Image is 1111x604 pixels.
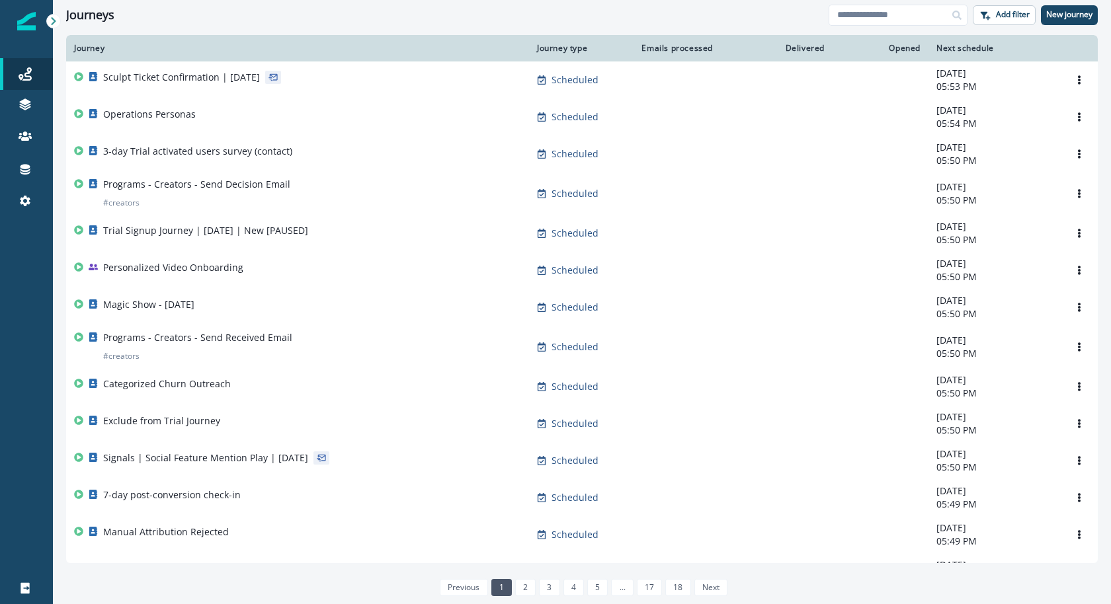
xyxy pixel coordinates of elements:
[936,461,1053,474] p: 05:50 PM
[552,301,598,314] p: Scheduled
[936,104,1053,117] p: [DATE]
[66,8,114,22] h1: Journeys
[841,43,921,54] div: Opened
[936,233,1053,246] p: 05:50 PM
[552,147,598,161] p: Scheduled
[936,424,1053,437] p: 05:50 PM
[587,579,608,596] a: Page 5
[1069,260,1090,280] button: Options
[103,451,308,465] p: Signals | Social Feature Mention Play | [DATE]
[103,377,231,391] p: Categorized Churn Outreach
[1069,451,1090,471] button: Options
[936,558,1053,572] p: [DATE]
[936,373,1053,387] p: [DATE]
[552,73,598,87] p: Scheduled
[936,387,1053,400] p: 05:50 PM
[66,326,1098,368] a: Programs - Creators - Send Received Email#creatorsScheduled-[DATE]05:50 PMOptions
[103,488,241,502] p: 7-day post-conversion check-in
[563,579,584,596] a: Page 4
[636,43,713,54] div: Emails processed
[103,414,220,428] p: Exclude from Trial Journey
[729,43,825,54] div: Delivered
[539,579,559,596] a: Page 3
[66,289,1098,326] a: Magic Show - [DATE]Scheduled-[DATE]05:50 PMOptions
[103,71,260,84] p: Sculpt Ticket Confirmation | [DATE]
[103,562,198,576] p: [Ops] Populate Name
[936,347,1053,360] p: 05:50 PM
[66,172,1098,215] a: Programs - Creators - Send Decision Email#creatorsScheduled-[DATE]05:50 PMOptions
[552,187,598,200] p: Scheduled
[103,108,196,121] p: Operations Personas
[552,491,598,504] p: Scheduled
[66,442,1098,479] a: Signals | Social Feature Mention Play | [DATE]Scheduled-[DATE]05:50 PMOptions
[103,145,292,158] p: 3-day Trial activated users survey (contact)
[936,447,1053,461] p: [DATE]
[694,579,727,596] a: Next page
[1069,562,1090,582] button: Options
[103,331,292,344] p: Programs - Creators - Send Received Email
[1041,5,1098,25] button: New journey
[103,350,140,363] p: # creators
[1069,70,1090,90] button: Options
[936,117,1053,130] p: 05:54 PM
[936,410,1053,424] p: [DATE]
[936,180,1053,194] p: [DATE]
[936,154,1053,167] p: 05:50 PM
[936,294,1053,307] p: [DATE]
[66,516,1098,553] a: Manual Attribution RejectedScheduled-[DATE]05:49 PMOptions
[1069,414,1090,434] button: Options
[103,196,140,209] p: # creators
[936,194,1053,207] p: 05:50 PM
[973,5,1036,25] button: Add filter
[66,61,1098,98] a: Sculpt Ticket Confirmation | [DATE]Scheduled-[DATE]05:53 PMOptions
[936,67,1053,80] p: [DATE]
[552,340,598,354] p: Scheduled
[936,307,1053,321] p: 05:50 PM
[936,220,1053,233] p: [DATE]
[491,579,512,596] a: Page 1 is your current page
[1069,377,1090,396] button: Options
[936,141,1053,154] p: [DATE]
[936,334,1053,347] p: [DATE]
[66,98,1098,135] a: Operations PersonasScheduled-[DATE]05:54 PMOptions
[66,368,1098,405] a: Categorized Churn OutreachScheduled-[DATE]05:50 PMOptions
[936,498,1053,511] p: 05:49 PM
[552,380,598,393] p: Scheduled
[1046,10,1092,19] p: New journey
[66,479,1098,516] a: 7-day post-conversion check-inScheduled-[DATE]05:49 PMOptions
[1069,488,1090,508] button: Options
[66,215,1098,252] a: Trial Signup Journey | [DATE] | New [PAUSED]Scheduled-[DATE]05:50 PMOptions
[103,261,243,274] p: Personalized Video Onboarding
[537,43,620,54] div: Journey type
[1069,107,1090,127] button: Options
[436,579,727,596] ul: Pagination
[103,525,229,539] p: Manual Attribution Rejected
[665,579,690,596] a: Page 18
[66,252,1098,289] a: Personalized Video OnboardingScheduled-[DATE]05:50 PMOptions
[996,10,1030,19] p: Add filter
[552,454,598,467] p: Scheduled
[552,110,598,124] p: Scheduled
[66,553,1098,590] a: [Ops] Populate NameScheduled-[DATE]05:49 PMOptions
[1069,297,1090,317] button: Options
[74,43,521,54] div: Journey
[936,484,1053,498] p: [DATE]
[936,521,1053,535] p: [DATE]
[1069,223,1090,243] button: Options
[66,135,1098,172] a: 3-day Trial activated users survey (contact)Scheduled-[DATE]05:50 PMOptions
[552,227,598,240] p: Scheduled
[552,417,598,430] p: Scheduled
[637,579,662,596] a: Page 17
[1069,337,1090,357] button: Options
[936,257,1053,270] p: [DATE]
[936,270,1053,283] p: 05:50 PM
[17,12,36,30] img: Inflection
[552,528,598,541] p: Scheduled
[611,579,633,596] a: Jump forward
[103,298,194,311] p: Magic Show - [DATE]
[1069,184,1090,204] button: Options
[936,43,1053,54] div: Next schedule
[515,579,536,596] a: Page 2
[936,535,1053,548] p: 05:49 PM
[103,224,308,237] p: Trial Signup Journey | [DATE] | New [PAUSED]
